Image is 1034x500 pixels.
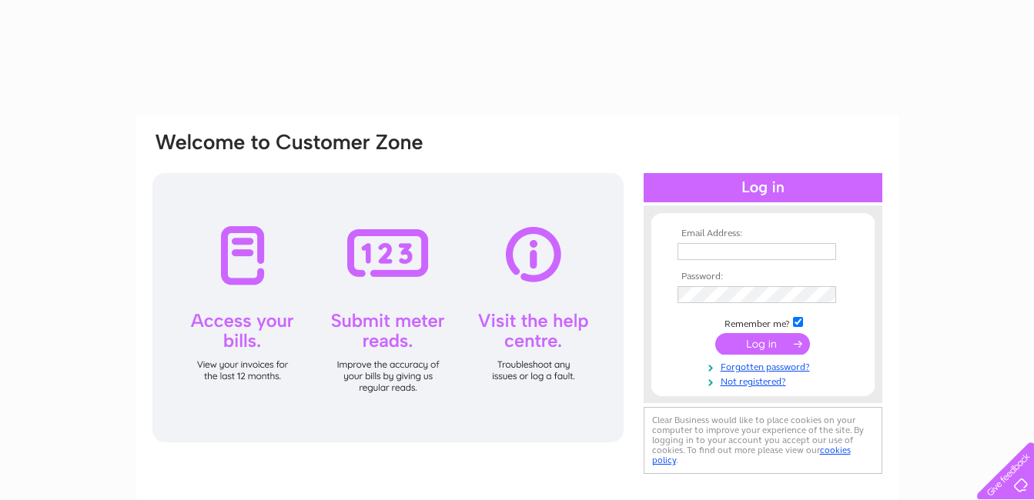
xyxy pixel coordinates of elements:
[674,315,852,330] td: Remember me?
[678,358,852,373] a: Forgotten password?
[715,333,810,355] input: Submit
[644,407,882,474] div: Clear Business would like to place cookies on your computer to improve your experience of the sit...
[674,228,852,239] th: Email Address:
[674,272,852,282] th: Password:
[678,373,852,388] a: Not registered?
[652,445,851,465] a: cookies policy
